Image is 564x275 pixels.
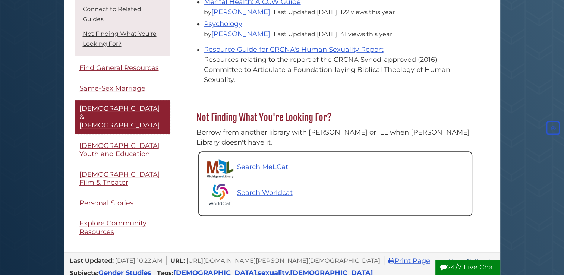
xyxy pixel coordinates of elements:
a: Back to Top [544,124,562,132]
span: Personal Stories [79,199,133,207]
span: [DEMOGRAPHIC_DATA] & [DEMOGRAPHIC_DATA] [79,104,160,129]
span: [DEMOGRAPHIC_DATA] Youth and Education [79,141,160,158]
p: Search MeLCat [237,162,288,172]
span: by [204,30,272,38]
span: URL: [170,257,185,264]
span: by [204,8,272,16]
div: Resources relating to the report of the CRCNA Synod-approved (2016) Committee to Articulate a Fou... [204,55,474,85]
span: 41 views this year [340,30,392,38]
a: Psychology [204,20,242,28]
a: Library Staff Login [449,258,494,264]
a: Same-Sex Marriage [75,80,170,97]
span: Last Updated [DATE] [274,8,337,16]
a: Search Worldcat [207,181,464,208]
a: Not Finding What You're Looking For? [83,30,157,47]
a: Find General Resources [75,60,170,76]
a: [DEMOGRAPHIC_DATA] & [DEMOGRAPHIC_DATA] [75,100,170,134]
img: Worldcat [207,181,233,208]
p: Search Worldcat [237,188,293,198]
a: Print Page [388,257,430,265]
span: Last Updated: [70,257,114,264]
span: Last Updated [DATE] [274,30,337,38]
button: 24/7 Live Chat [435,260,500,275]
img: Michigan eLibrary [207,159,233,178]
a: Connect to Related Guides [83,6,141,23]
a: [DEMOGRAPHIC_DATA] Film & Theater [75,166,170,191]
span: [DEMOGRAPHIC_DATA] Film & Theater [79,170,160,187]
a: [PERSON_NAME] [211,30,270,38]
a: Personal Stories [75,195,170,211]
span: [URL][DOMAIN_NAME][PERSON_NAME][DEMOGRAPHIC_DATA] [186,257,380,264]
span: Same-Sex Marriage [79,84,145,92]
a: [PERSON_NAME] [211,8,270,16]
a: [DEMOGRAPHIC_DATA] Youth and Education [75,137,170,162]
span: [DATE] 10:22 AM [115,257,163,264]
span: Explore Community Resources [79,219,146,236]
i: Print Page [388,257,394,264]
a: Explore Community Resources [75,215,170,240]
p: Borrow from another library with [PERSON_NAME] or ILL when [PERSON_NAME] Library doesn't have it. [196,127,474,148]
span: 122 views this year [340,8,395,16]
a: Resource Guide for CRCNA's Human Sexuality Report [204,45,384,54]
h2: Not Finding What You're Looking For? [193,112,478,124]
a: Search MeLCat [207,159,288,178]
span: Find General Resources [79,64,159,72]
